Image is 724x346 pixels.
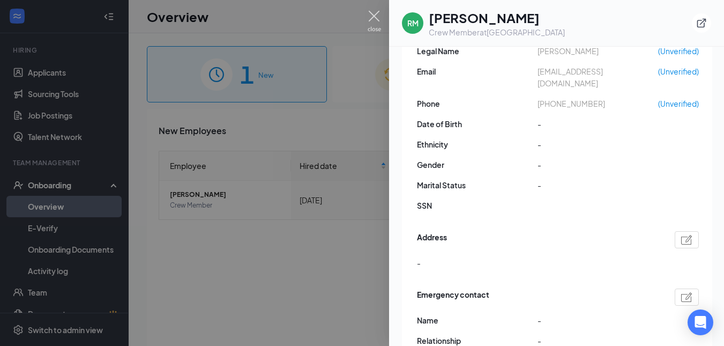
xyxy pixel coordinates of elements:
[538,65,658,89] span: [EMAIL_ADDRESS][DOMAIN_NAME]
[538,98,658,109] span: [PHONE_NUMBER]
[417,138,538,150] span: Ethnicity
[417,65,538,77] span: Email
[658,98,699,109] span: (Unverified)
[417,45,538,57] span: Legal Name
[417,200,538,211] span: SSN
[696,18,707,28] svg: ExternalLink
[417,179,538,191] span: Marital Status
[429,9,565,27] h1: [PERSON_NAME]
[417,289,489,306] span: Emergency contact
[538,314,658,326] span: -
[538,118,658,130] span: -
[417,118,538,130] span: Date of Birth
[417,159,538,171] span: Gender
[538,179,658,191] span: -
[407,18,419,28] div: RM
[538,45,658,57] span: [PERSON_NAME]
[658,45,699,57] span: (Unverified)
[692,13,711,33] button: ExternalLink
[417,98,538,109] span: Phone
[538,159,658,171] span: -
[417,231,447,248] span: Address
[688,310,713,335] div: Open Intercom Messenger
[417,314,538,326] span: Name
[658,65,699,77] span: (Unverified)
[429,27,565,38] div: Crew Member at [GEOGRAPHIC_DATA]
[538,138,658,150] span: -
[417,257,421,269] span: -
